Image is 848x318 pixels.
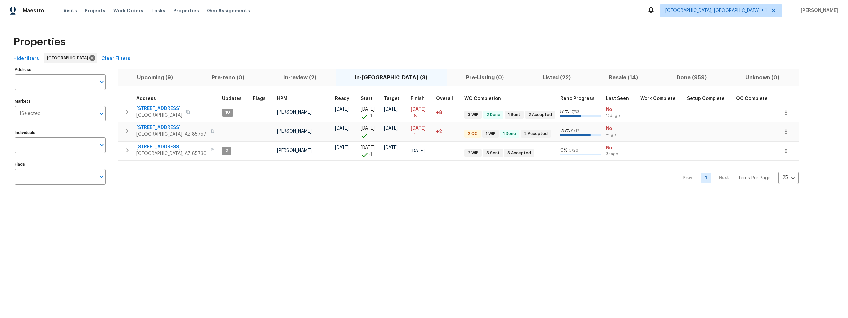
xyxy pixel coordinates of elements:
span: 0 % [560,148,568,153]
span: +1 [411,132,416,138]
span: Clear Filters [101,55,130,63]
span: [GEOGRAPHIC_DATA], AZ 85757 [136,131,206,138]
span: Projects [85,7,105,14]
span: In-[GEOGRAPHIC_DATA] (3) [340,73,443,82]
span: 2 [223,148,231,154]
span: 1 Sent [505,112,523,118]
span: Flags [253,96,266,101]
button: Open [97,77,106,87]
span: Done (959) [662,73,722,82]
span: QC Complete [736,96,768,101]
span: 75 % [560,129,570,133]
span: 17 / 33 [570,110,579,114]
span: 2 Accepted [521,131,550,137]
button: Open [97,172,106,181]
span: [GEOGRAPHIC_DATA], [GEOGRAPHIC_DATA] + 1 [665,7,767,14]
span: 3 WIP [465,112,481,118]
div: Actual renovation start date [361,96,379,101]
span: [GEOGRAPHIC_DATA] [136,112,182,119]
span: [DATE] [361,145,375,150]
td: 8 day(s) past target finish date [433,103,462,122]
span: No [606,125,635,132]
td: Project started on time [358,122,381,141]
span: Listed (22) [527,73,586,82]
span: Overall [436,96,453,101]
label: Flags [15,162,106,166]
span: Properties [13,39,66,45]
span: 3 Sent [484,150,502,156]
span: 9 / 12 [571,129,579,133]
span: Updates [222,96,242,101]
span: Upcoming (9) [122,73,188,82]
span: -1 [369,151,372,158]
span: [DATE] [411,149,425,153]
span: 3 Accepted [505,150,534,156]
span: Geo Assignments [207,7,250,14]
button: Hide filters [11,53,42,65]
span: 51 % [560,110,569,114]
span: Resale (14) [594,73,654,82]
span: [STREET_ADDRESS] [136,105,182,112]
span: 1 Selected [19,111,41,117]
label: Markets [15,99,106,103]
span: Start [361,96,373,101]
span: 10 [223,110,233,115]
label: Address [15,68,106,72]
span: [DATE] [411,126,426,131]
span: [GEOGRAPHIC_DATA] [47,55,91,61]
div: [GEOGRAPHIC_DATA] [44,53,97,63]
span: Address [136,96,156,101]
span: [DATE] [335,145,349,150]
button: Clear Filters [99,53,133,65]
span: 1 Done [501,131,519,137]
span: Tasks [151,8,165,13]
span: Ready [335,96,349,101]
span: [DATE] [384,107,398,112]
button: Open [97,140,106,150]
span: [PERSON_NAME] [277,110,312,115]
span: [DATE] [384,145,398,150]
span: [PERSON_NAME] [798,7,838,14]
span: No [606,145,635,151]
span: Work Complete [640,96,676,101]
div: 25 [778,169,799,186]
span: 0 / 28 [569,148,578,152]
span: [DATE] [361,126,375,131]
span: 3d ago [606,151,635,157]
span: [DATE] [335,107,349,112]
span: ∞ ago [606,132,635,138]
div: Days past target finish date [436,96,459,101]
td: Scheduled to finish 1 day(s) late [408,122,433,141]
span: WO Completion [464,96,501,101]
p: Items Per Page [737,175,770,181]
span: No [606,106,635,113]
span: -1 [369,113,372,119]
span: [DATE] [384,126,398,131]
span: 12d ago [606,113,635,119]
label: Individuals [15,131,106,135]
span: Last Seen [606,96,629,101]
span: +2 [436,129,442,134]
nav: Pagination Navigation [677,165,799,191]
span: [PERSON_NAME] [277,148,312,153]
span: Work Orders [113,7,143,14]
td: Project started 1 days early [358,141,381,160]
td: Project started 1 days early [358,103,381,122]
div: Projected renovation finish date [411,96,431,101]
span: 2 Done [484,112,503,118]
span: [DATE] [361,107,375,112]
span: Visits [63,7,77,14]
span: Hide filters [13,55,39,63]
span: 1 WIP [483,131,498,137]
span: [DATE] [335,126,349,131]
span: 2 WIP [465,150,481,156]
span: +8 [411,113,417,119]
a: Goto page 1 [701,173,711,183]
span: +8 [436,110,442,115]
span: [GEOGRAPHIC_DATA], AZ 85730 [136,150,207,157]
span: [DATE] [411,107,426,112]
span: Pre-reno (0) [196,73,260,82]
span: Pre-Listing (0) [451,73,519,82]
span: Finish [411,96,425,101]
span: HPM [277,96,287,101]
